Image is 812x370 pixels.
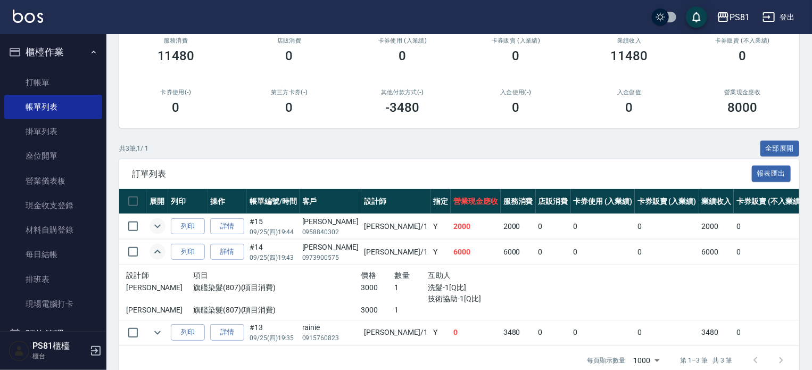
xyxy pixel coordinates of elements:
td: Y [430,320,451,345]
p: 3000 [361,305,394,316]
th: 店販消費 [536,189,571,214]
p: 09/25 (四) 19:35 [250,333,297,343]
span: 價格 [361,271,376,279]
h3: 0 [626,100,633,115]
td: 0 [734,214,805,239]
td: 0 [635,240,699,265]
a: 現金收支登錄 [4,193,102,218]
span: 訂單列表 [132,169,752,179]
a: 詳情 [210,324,244,341]
button: expand row [150,244,165,260]
td: 0 [635,214,699,239]
td: #14 [247,240,300,265]
td: 2000 [699,214,734,239]
td: [PERSON_NAME] /1 [361,240,430,265]
td: 0 [734,240,805,265]
p: [PERSON_NAME] [126,282,193,293]
p: 旗艦染髮(807)(項目消費) [193,305,361,316]
th: 業績收入 [699,189,734,214]
td: [PERSON_NAME] /1 [361,320,430,345]
h3: -3480 [386,100,420,115]
img: Person [9,340,30,361]
span: 設計師 [126,271,149,279]
h2: 卡券販賣 (入業績) [472,37,560,44]
td: #15 [247,214,300,239]
p: 09/25 (四) 19:44 [250,227,297,237]
td: 0 [571,240,635,265]
button: 登出 [758,7,799,27]
td: 0 [571,320,635,345]
h3: 0 [512,48,520,63]
div: [PERSON_NAME] [302,242,359,253]
h2: 卡券使用 (入業績) [359,37,446,44]
h2: 其他付款方式(-) [359,89,446,96]
a: 座位開單 [4,144,102,168]
th: 營業現金應收 [451,189,501,214]
p: 旗艦染髮(807)(項目消費) [193,282,361,293]
button: 列印 [171,244,205,260]
button: expand row [150,218,165,234]
th: 設計師 [361,189,430,214]
img: Logo [13,10,43,23]
th: 服務消費 [501,189,536,214]
p: 1 [394,305,428,316]
div: rainie [302,322,359,333]
p: 櫃台 [32,351,87,361]
h3: 0 [512,100,520,115]
td: [PERSON_NAME] /1 [361,214,430,239]
h3: 11480 [158,48,195,63]
h3: 0 [739,48,747,63]
td: 2000 [451,214,501,239]
h3: 0 [286,48,293,63]
td: 3480 [501,320,536,345]
p: 每頁顯示數量 [587,356,625,365]
h2: 入金使用(-) [472,89,560,96]
span: 數量 [394,271,410,279]
td: 6000 [451,240,501,265]
h2: 營業現金應收 [699,89,786,96]
button: save [686,6,707,28]
td: 2000 [501,214,536,239]
p: 第 1–3 筆 共 3 筆 [681,356,732,365]
h2: 第三方卡券(-) [245,89,333,96]
td: 3480 [699,320,734,345]
a: 掛單列表 [4,119,102,144]
h2: 入金儲值 [585,89,673,96]
td: 0 [635,320,699,345]
p: 0973900575 [302,253,359,262]
h3: 0 [399,48,407,63]
a: 每日結帳 [4,242,102,267]
button: PS81 [712,6,754,28]
h2: 卡券販賣 (不入業績) [699,37,786,44]
a: 打帳單 [4,70,102,95]
td: Y [430,240,451,265]
p: 1 [394,282,428,293]
span: 互助人 [428,271,451,279]
p: 技術協助-1[Q比] [428,293,528,305]
h2: 業績收入 [585,37,673,44]
button: 預約管理 [4,320,102,348]
span: 項目 [193,271,209,279]
button: 櫃檯作業 [4,38,102,66]
h3: 8000 [728,100,758,115]
div: PS81 [730,11,750,24]
a: 報表匯出 [752,168,791,178]
a: 帳單列表 [4,95,102,119]
div: [PERSON_NAME] [302,216,359,227]
p: [PERSON_NAME] [126,305,193,316]
td: 0 [536,214,571,239]
a: 詳情 [210,244,244,260]
th: 客戶 [300,189,361,214]
td: 0 [734,320,805,345]
a: 排班表 [4,267,102,292]
th: 帳單編號/時間 [247,189,300,214]
td: 6000 [699,240,734,265]
h3: 0 [172,100,180,115]
button: 列印 [171,324,205,341]
th: 操作 [208,189,247,214]
h3: 服務消費 [132,37,220,44]
p: 3000 [361,282,394,293]
td: 0 [571,214,635,239]
p: 0915760823 [302,333,359,343]
p: 洗髮-1[Q比] [428,282,528,293]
